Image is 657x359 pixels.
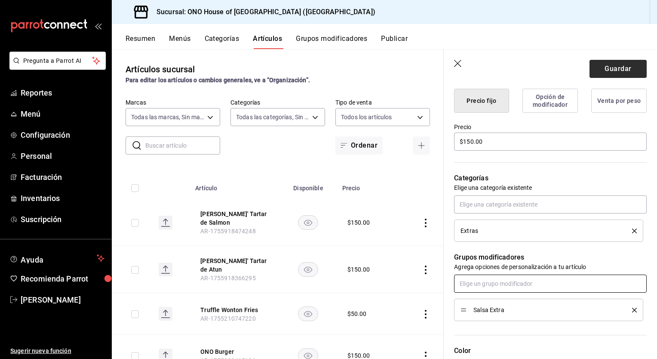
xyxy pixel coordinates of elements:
button: Artículos [253,34,282,49]
h3: Sucursal: ONO House of [GEOGRAPHIC_DATA] ([GEOGRAPHIC_DATA]) [150,7,375,17]
span: Pregunta a Parrot AI [23,56,92,65]
div: $ 50.00 [347,309,367,318]
span: Todas las categorías, Sin categoría [236,113,309,121]
button: Categorías [205,34,239,49]
p: Categorías [454,173,647,183]
button: delete [626,229,637,233]
th: Artículo [190,172,279,199]
button: Pregunta a Parrot AI [9,52,106,70]
span: AR-1755918366295 [200,275,255,282]
a: Pregunta a Parrot AI [6,62,106,71]
input: Buscar artículo [145,137,220,154]
span: AR-1755918474248 [200,228,255,235]
button: Precio fijo [454,89,509,113]
span: Todos los artículos [341,113,392,121]
button: Publicar [381,34,408,49]
p: Grupos modificadores [454,252,647,263]
button: Opción de modificador [522,89,578,113]
span: Sugerir nueva función [10,347,104,356]
button: delete [626,308,637,313]
button: actions [421,266,430,274]
div: Artículos sucursal [126,63,195,76]
input: Elige un grupo modificador [454,275,647,293]
p: Agrega opciones de personalización a tu artículo [454,263,647,271]
label: Precio [454,124,647,130]
input: Elige una categoría existente [454,195,647,214]
button: Resumen [126,34,155,49]
label: Marcas [126,99,220,105]
span: Configuración [21,129,104,141]
span: Suscripción [21,214,104,225]
button: availability-product [298,306,318,321]
button: Venta por peso [591,89,647,113]
button: Menús [169,34,190,49]
span: Personal [21,150,104,162]
button: edit-product-location [200,306,269,314]
div: navigation tabs [126,34,657,49]
div: $ 150.00 [347,218,370,227]
span: Todas las marcas, Sin marca [131,113,204,121]
button: edit-product-location [200,257,269,274]
button: Grupos modificadores [296,34,367,49]
span: AR-1755210747220 [200,315,255,322]
span: Menú [21,108,104,120]
button: Guardar [589,60,647,78]
span: Inventarios [21,192,104,204]
button: open_drawer_menu [95,22,101,29]
p: Color [454,346,647,356]
button: Ordenar [335,136,383,155]
th: Disponible [279,172,337,199]
div: $ 150.00 [347,265,370,274]
input: $0.00 [454,133,647,151]
button: actions [421,310,430,319]
label: Tipo de venta [335,99,430,105]
span: Facturación [21,171,104,183]
button: actions [421,219,430,227]
span: Ayuda [21,253,93,263]
button: edit-product-location [200,210,269,227]
button: availability-product [298,215,318,230]
p: Elige una categoría existente [454,183,647,192]
span: Extras [461,228,478,234]
span: Reportes [21,87,104,99]
span: Recomienda Parrot [21,273,104,285]
label: Categorías [230,99,325,105]
span: Salsa Extra [473,307,619,313]
strong: Para editar los artículos o cambios generales, ve a “Organización”. [126,77,310,84]
button: edit-product-location [200,347,269,356]
button: availability-product [298,262,318,277]
th: Precio [337,172,398,199]
span: [PERSON_NAME] [21,294,104,306]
